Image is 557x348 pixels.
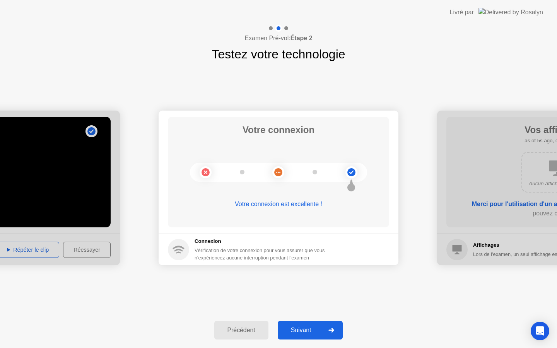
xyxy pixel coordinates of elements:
button: Suivant [278,321,343,339]
div: Open Intercom Messenger [531,322,549,340]
button: Précédent [214,321,268,339]
h1: Testez votre technologie [212,45,345,63]
h5: Connexion [195,237,325,245]
div: Précédent [217,327,266,334]
div: Livré par [450,8,474,17]
div: Vérification de votre connexion pour vous assurer que vous n'expériencez aucune interruption pend... [195,247,325,261]
img: Delivered by Rosalyn [478,8,543,17]
b: Étape 2 [290,35,313,41]
h1: Votre connexion [243,123,314,137]
div: Suivant [280,327,322,334]
div: Votre connexion est excellente ! [168,200,389,209]
h4: Examen Pré-vol: [244,34,312,43]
